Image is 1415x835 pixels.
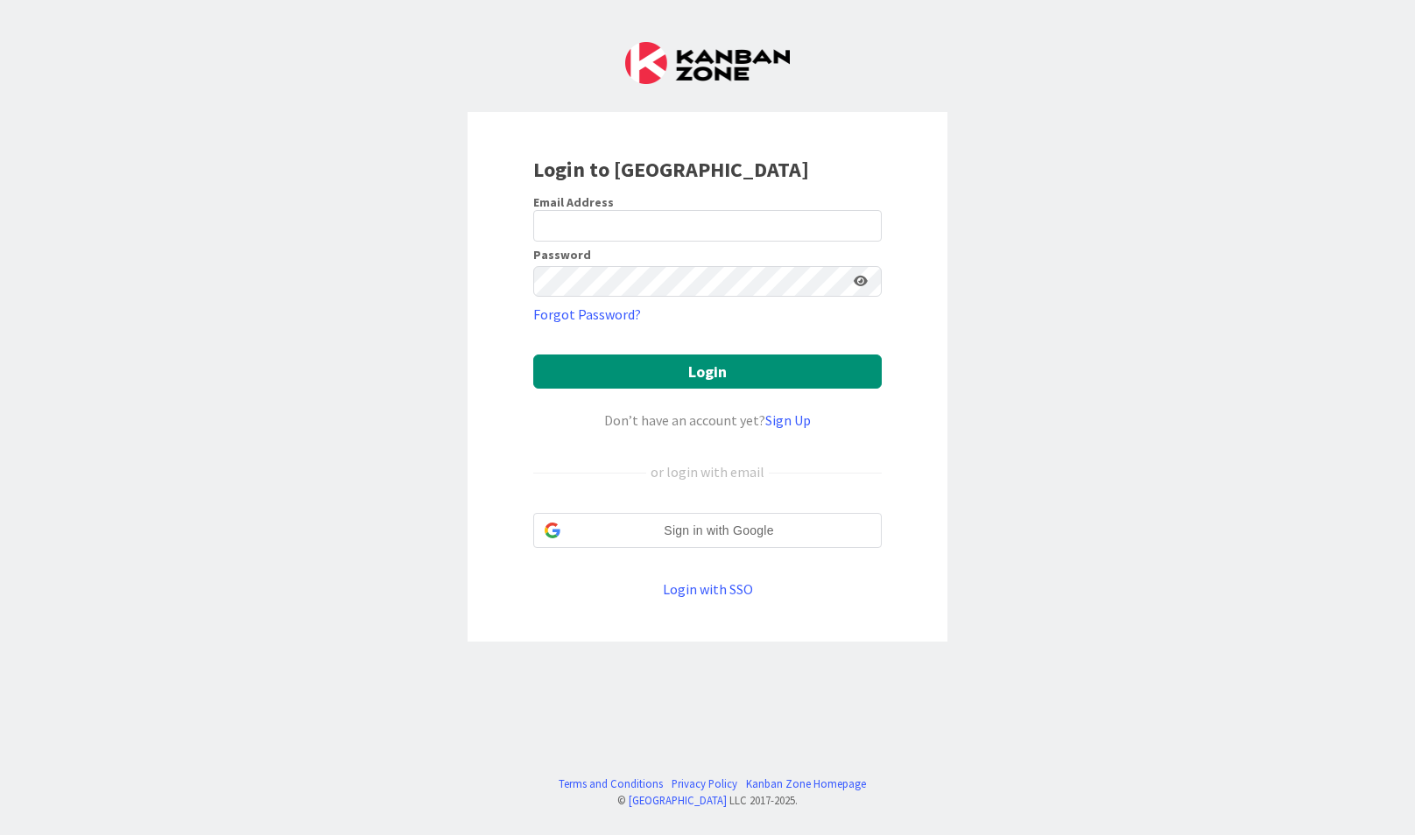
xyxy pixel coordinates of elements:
a: Sign Up [765,411,811,429]
a: Login with SSO [663,580,753,598]
div: Don’t have an account yet? [533,410,882,431]
a: [GEOGRAPHIC_DATA] [629,793,727,807]
label: Password [533,249,591,261]
div: or login with email [646,461,769,482]
a: Forgot Password? [533,304,641,325]
div: © LLC 2017- 2025 . [550,792,866,809]
a: Privacy Policy [672,775,737,792]
a: Terms and Conditions [559,775,663,792]
img: Kanban Zone [625,42,790,84]
span: Sign in with Google [567,522,870,540]
b: Login to [GEOGRAPHIC_DATA] [533,156,809,183]
a: Kanban Zone Homepage [746,775,866,792]
label: Email Address [533,194,614,210]
button: Login [533,354,882,389]
div: Sign in with Google [533,513,882,548]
